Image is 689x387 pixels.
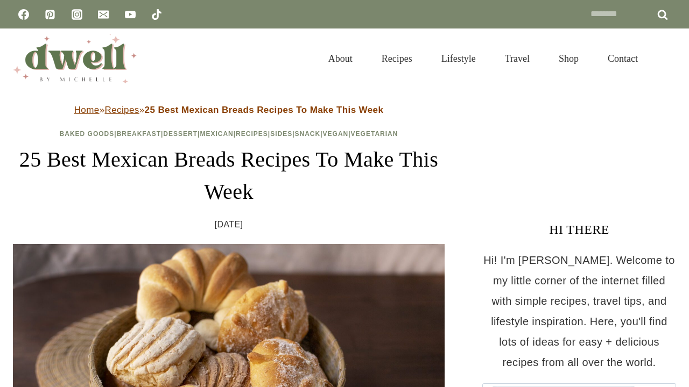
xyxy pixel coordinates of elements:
[314,40,367,77] a: About
[93,4,114,25] a: Email
[593,40,652,77] a: Contact
[60,130,115,138] a: Baked Goods
[145,105,384,115] strong: 25 Best Mexican Breads Recipes To Make This Week
[60,130,398,138] span: | | | | | | | |
[163,130,198,138] a: Dessert
[367,40,427,77] a: Recipes
[270,130,292,138] a: Sides
[351,130,398,138] a: Vegetarian
[13,34,137,83] img: DWELL by michelle
[66,4,88,25] a: Instagram
[215,217,243,233] time: [DATE]
[482,250,676,372] p: Hi! I'm [PERSON_NAME]. Welcome to my little corner of the internet filled with simple recipes, tr...
[104,105,139,115] a: Recipes
[74,105,100,115] a: Home
[482,220,676,239] h3: HI THERE
[427,40,490,77] a: Lifestyle
[236,130,268,138] a: Recipes
[13,144,445,208] h1: 25 Best Mexican Breads Recipes To Make This Week
[39,4,61,25] a: Pinterest
[13,4,34,25] a: Facebook
[200,130,233,138] a: Mexican
[544,40,593,77] a: Shop
[658,49,676,68] button: View Search Form
[146,4,167,25] a: TikTok
[490,40,544,77] a: Travel
[119,4,141,25] a: YouTube
[314,40,652,77] nav: Primary Navigation
[323,130,349,138] a: Vegan
[74,105,384,115] span: » »
[295,130,321,138] a: Snack
[117,130,161,138] a: Breakfast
